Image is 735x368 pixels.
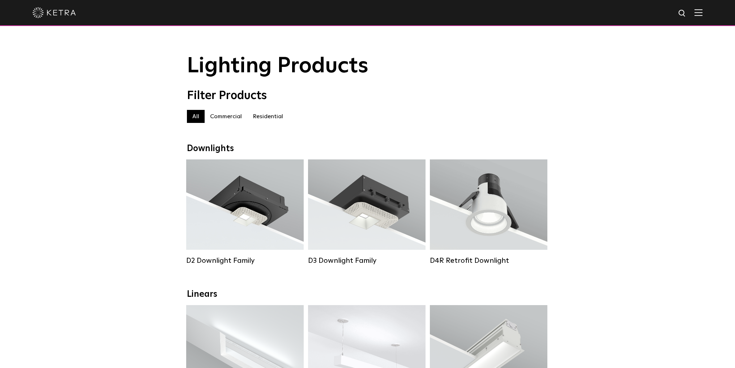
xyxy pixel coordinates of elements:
[205,110,247,123] label: Commercial
[186,256,304,265] div: D2 Downlight Family
[187,144,548,154] div: Downlights
[187,110,205,123] label: All
[678,9,687,18] img: search icon
[186,159,304,265] a: D2 Downlight Family Lumen Output:1200Colors:White / Black / Gloss Black / Silver / Bronze / Silve...
[308,159,426,265] a: D3 Downlight Family Lumen Output:700 / 900 / 1100Colors:White / Black / Silver / Bronze / Paintab...
[247,110,289,123] label: Residential
[308,256,426,265] div: D3 Downlight Family
[187,89,548,103] div: Filter Products
[430,159,547,265] a: D4R Retrofit Downlight Lumen Output:800Colors:White / BlackBeam Angles:15° / 25° / 40° / 60°Watta...
[187,289,548,300] div: Linears
[695,9,702,16] img: Hamburger%20Nav.svg
[33,7,76,18] img: ketra-logo-2019-white
[187,55,368,77] span: Lighting Products
[430,256,547,265] div: D4R Retrofit Downlight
